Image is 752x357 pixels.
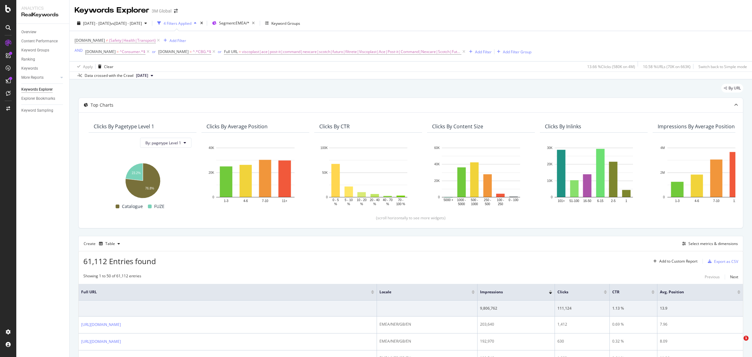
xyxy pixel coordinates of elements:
[625,199,627,203] text: 1
[21,86,65,93] a: Keywords Explorer
[705,273,720,281] button: Previous
[497,198,504,202] text: 100 -
[271,21,300,26] div: Keyword Groups
[480,289,540,295] span: Impressions
[332,198,339,202] text: 0 - 5
[434,146,440,150] text: 60K
[545,145,643,207] div: A chart.
[319,145,417,207] div: A chart.
[569,199,579,203] text: 51-100
[21,38,65,45] a: Content Performance
[547,179,553,183] text: 10K
[174,9,178,13] div: arrow-right-arrow-left
[661,146,665,150] text: 4M
[357,198,367,202] text: 10 - 20
[730,273,738,281] button: Next
[75,5,149,16] div: Keywords Explorer
[262,199,268,203] text: 7-10
[663,195,665,199] text: 0
[713,199,719,203] text: 7-10
[83,273,141,281] div: Showing 1 to 50 of 61,112 entries
[733,199,739,203] text: 11+
[557,289,594,295] span: Clicks
[117,49,119,54] span: =
[21,11,64,19] div: RealKeywords
[471,202,478,206] text: 1000
[170,38,186,43] div: Add Filter
[398,198,403,202] text: 70 -
[612,306,655,311] div: 1.13 %
[557,306,607,311] div: 111,124
[373,202,376,206] text: %
[224,49,238,54] span: Full URL
[597,199,603,203] text: 6-15
[75,47,83,53] button: AND
[695,199,699,203] text: 4-6
[140,138,191,148] button: By: pagetype Level 1
[659,259,697,263] div: Add to Custom Report
[612,289,642,295] span: CTR
[744,336,749,341] span: 1
[224,199,228,203] text: 1-3
[661,171,665,174] text: 2M
[480,322,552,327] div: 203,640
[21,56,65,63] a: Ranking
[21,29,65,35] a: Overview
[698,64,747,69] div: Switch back to Simple mode
[680,240,738,248] button: Select metrics & dimensions
[721,84,743,93] div: legacy label
[583,199,591,203] text: 16-50
[551,195,553,199] text: 0
[612,322,655,327] div: 0.69 %
[152,8,171,14] div: 3M Global
[282,199,287,203] text: 11+
[612,338,655,344] div: 0.32 %
[728,86,741,90] span: By URL
[545,123,581,130] div: Clicks By Inlinks
[509,198,519,202] text: 0 - 100
[21,65,38,72] div: Keywords
[434,179,440,183] text: 20K
[326,195,328,199] text: 0
[458,202,465,206] text: 5000
[94,160,191,199] svg: A chart.
[557,322,607,327] div: 1,412
[547,163,553,166] text: 20K
[714,259,738,264] div: Export as CSV
[239,49,241,54] span: =
[210,18,257,28] button: Segment:EMEA/*
[21,65,65,72] a: Keywords
[263,18,303,28] button: Keyword Groups
[84,239,123,249] div: Create
[705,274,720,280] div: Previous
[611,199,616,203] text: 2-5
[21,5,64,11] div: Analytics
[83,64,93,69] div: Apply
[480,306,552,311] div: 9,806,762
[457,198,466,202] text: 1000 -
[557,338,607,344] div: 630
[136,73,148,78] span: 2025 Jul. 27th
[386,202,389,206] text: %
[209,171,214,174] text: 20K
[480,338,552,344] div: 192,970
[660,289,728,295] span: Avg. Position
[21,95,65,102] a: Explorer Bookmarks
[347,202,350,206] text: %
[209,146,214,150] text: 40K
[83,256,156,266] span: 61,112 Entries found
[111,21,142,26] span: vs [DATE] - [DATE]
[432,145,530,207] div: A chart.
[730,274,738,280] div: Next
[81,289,362,295] span: Full URL
[97,239,123,249] button: Table
[696,61,747,72] button: Switch back to Simple mode
[660,322,740,327] div: 7.96
[104,64,113,69] div: Clear
[345,198,353,202] text: 5 - 10
[319,123,350,130] div: Clicks By CTR
[21,38,58,45] div: Content Performance
[21,74,44,81] div: More Reports
[81,338,121,345] a: [URL][DOMAIN_NAME]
